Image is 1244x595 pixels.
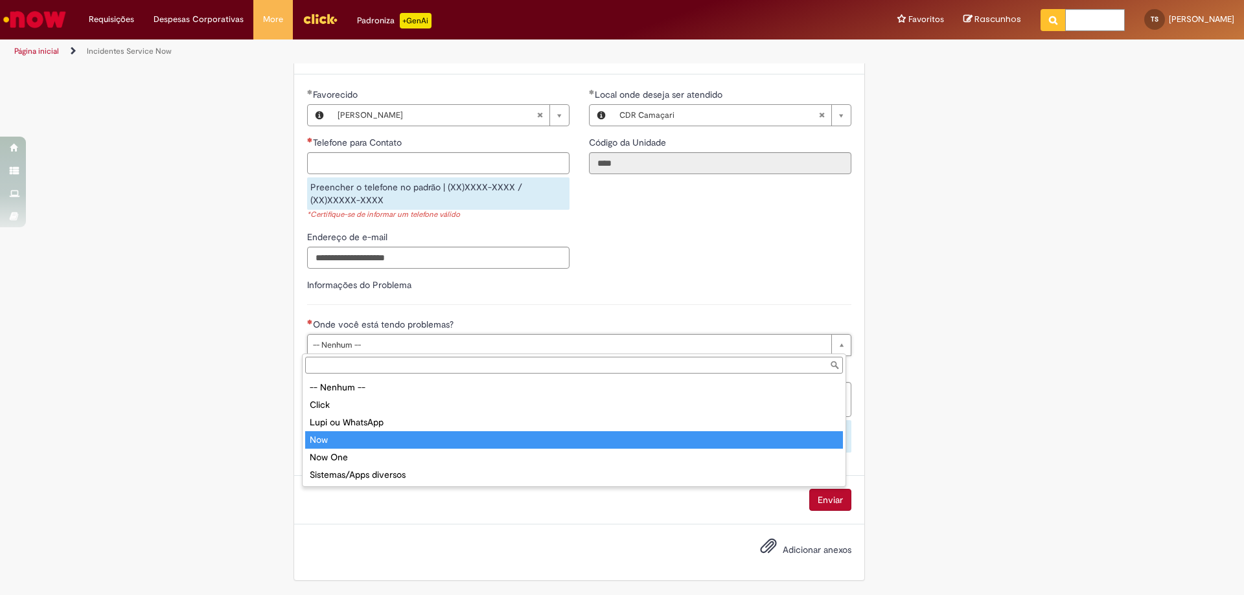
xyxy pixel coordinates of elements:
[303,376,846,486] ul: Onde você está tendo problemas?
[305,431,843,449] div: Now
[305,379,843,396] div: -- Nenhum --
[305,449,843,466] div: Now One
[305,414,843,431] div: Lupi ou WhatsApp
[305,466,843,484] div: Sistemas/Apps diversos
[305,396,843,414] div: Click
